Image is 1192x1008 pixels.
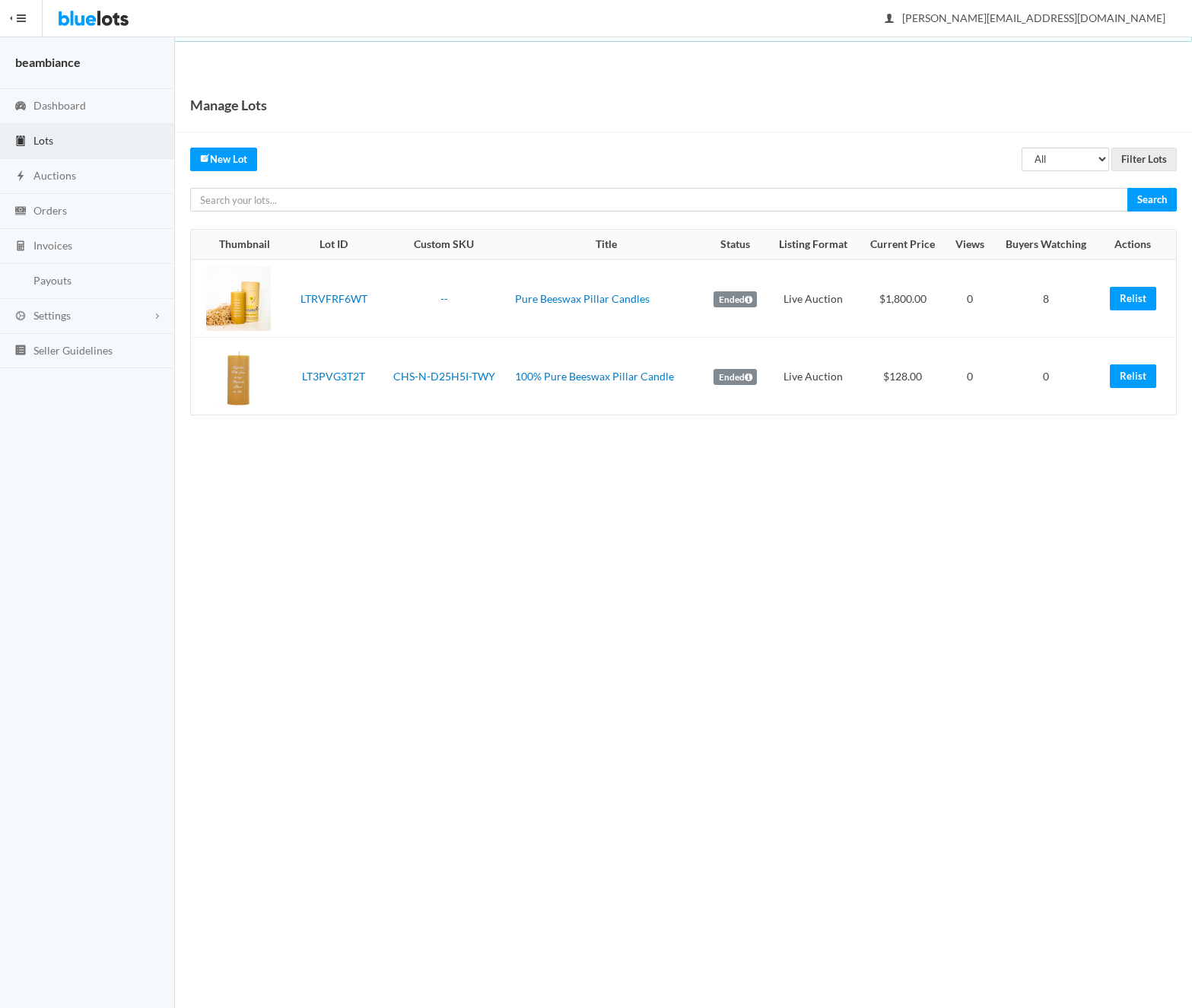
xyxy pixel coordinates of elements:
th: Views [946,230,993,260]
th: Listing Format [767,230,859,260]
span: Dashboard [33,99,86,112]
a: Relist [1110,364,1156,388]
label: Ended [714,291,757,308]
ion-icon: cash [13,205,28,219]
td: 0 [946,259,993,338]
a: LTRVFRF6WT [300,292,367,305]
ion-icon: flash [13,170,28,184]
h1: Manage Lots [190,94,267,116]
th: Title [509,230,704,260]
ion-icon: create [200,153,210,163]
span: Lots [33,134,53,147]
th: Custom SKU [379,230,509,260]
label: Ended [714,369,757,386]
span: Settings [33,309,71,322]
span: [PERSON_NAME][EMAIL_ADDRESS][DOMAIN_NAME] [885,11,1165,24]
td: $128.00 [859,338,946,415]
td: $1,800.00 [859,259,946,338]
span: Seller Guidelines [33,344,113,357]
input: Filter Lots [1111,148,1177,171]
span: Invoices [33,239,72,252]
ion-icon: paper plane [13,275,28,289]
td: Live Auction [767,338,859,415]
a: -- [440,292,448,305]
td: 8 [993,259,1099,338]
ion-icon: person [882,12,897,27]
a: createNew Lot [190,148,257,171]
a: LT3PVG3T2T [302,370,365,383]
a: CHS-N-D25H5I-TWY [393,370,495,383]
td: 0 [946,338,993,415]
ion-icon: cog [13,310,28,324]
strong: beambiance [15,55,81,69]
span: Orders [33,204,67,217]
ion-icon: list box [13,344,28,358]
span: Auctions [33,169,76,182]
td: 0 [993,338,1099,415]
a: 100% Pure Beeswax Pillar Candle [515,370,674,383]
th: Actions [1099,230,1176,260]
span: Payouts [33,274,72,287]
th: Current Price [859,230,946,260]
a: Relist [1110,287,1156,310]
th: Thumbnail [191,230,289,260]
th: Lot ID [289,230,379,260]
a: Pure Beeswax Pillar Candles [515,292,650,305]
ion-icon: speedometer [13,100,28,114]
input: Search your lots... [190,188,1128,211]
input: Search [1127,188,1177,211]
th: Buyers Watching [993,230,1099,260]
ion-icon: calculator [13,240,28,254]
ion-icon: clipboard [13,135,28,149]
td: Live Auction [767,259,859,338]
th: Status [704,230,767,260]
